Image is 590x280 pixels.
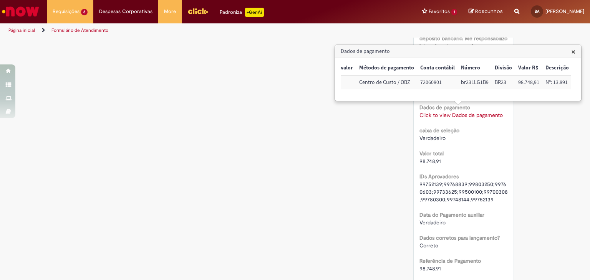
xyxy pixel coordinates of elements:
[335,44,582,101] div: Dados de pagamento
[99,8,152,15] span: Despesas Corporativas
[81,9,88,15] span: 6
[419,234,500,241] b: Dados corretos para lançamento?
[1,4,40,19] img: ServiceNow
[417,75,458,89] td: Conta contábil: 72060801
[419,181,508,203] span: 99752139;99768839;99803250;99760603;99733625;99500100;99700308;99780300;99748144;99752139
[335,45,581,58] h3: Dados de pagamento
[164,8,176,15] span: More
[469,8,503,15] a: Rascunhos
[571,48,575,56] button: Close
[419,219,446,226] span: Verdadeiro
[571,46,575,57] span: ×
[419,104,470,111] b: Dados de pagamento
[419,211,484,218] b: Data do Pagamento auxiliar
[419,158,441,165] span: 98.748,91
[458,61,492,75] th: Número
[545,8,584,15] span: [PERSON_NAME]
[419,135,446,142] span: Verdadeiro
[419,112,503,119] a: Click to view Dados de pagamento
[515,75,542,89] td: Valor R$: 98.748,91
[419,12,507,65] b: Afirmo que o órgão credor tem dados bancários cadastrados no SAP e que aceita pagamento via depós...
[53,8,80,15] span: Requisições
[419,173,459,180] b: IDs Aprovadores
[8,27,35,33] a: Página inicial
[6,23,388,38] ul: Trilhas de página
[535,9,539,14] span: BA
[542,61,572,75] th: Descrição
[417,61,458,75] th: Conta contábil
[245,8,264,17] p: +GenAi
[419,242,438,249] span: Correto
[451,9,457,15] span: 1
[515,61,542,75] th: Valor R$
[429,8,450,15] span: Favoritos
[419,127,459,134] b: caixa de seleção
[356,75,417,89] td: Métodos de pagamento: Centro de Custo / OBZ
[419,257,481,264] b: Referência de Pagamento
[492,61,515,75] th: Divisão
[356,61,417,75] th: Métodos de pagamento
[458,75,492,89] td: Número: br23LLG1B9
[419,265,441,272] span: 98.748,91
[419,150,444,157] b: Valor total
[475,8,503,15] span: Rascunhos
[187,5,208,17] img: click_logo_yellow_360x200.png
[51,27,108,33] a: Formulário de Atendimento
[220,8,264,17] div: Padroniza
[542,75,572,89] td: Descrição: Nº: 13.891
[492,75,515,89] td: Divisão: BR23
